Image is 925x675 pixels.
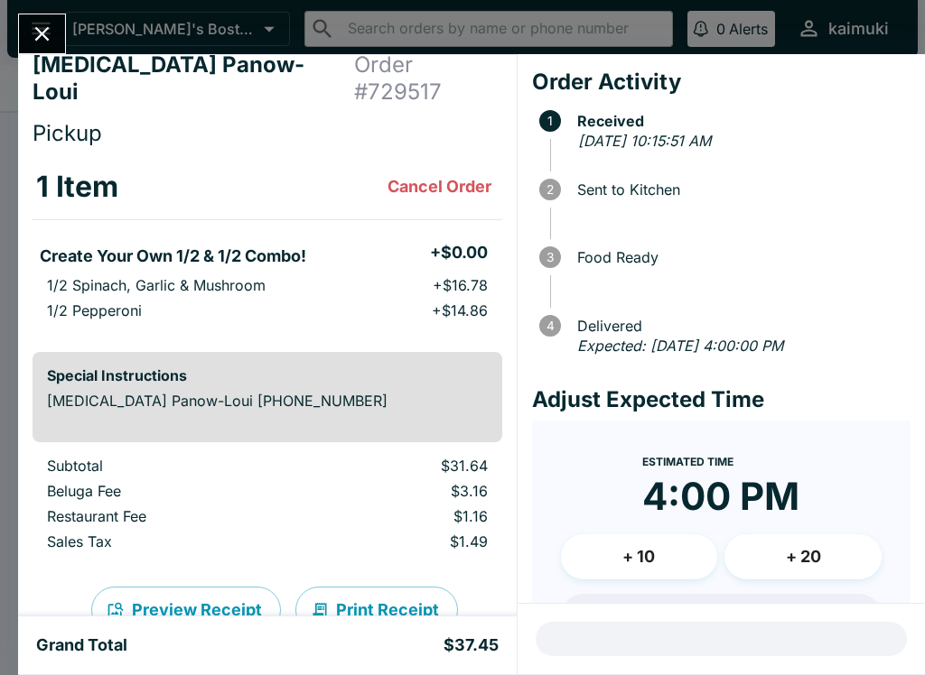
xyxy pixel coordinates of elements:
h5: Grand Total [36,634,127,656]
button: + 10 [561,534,718,579]
p: 1/2 Pepperoni [47,301,142,319]
span: Estimated Time [642,455,733,468]
span: Received [568,113,911,129]
h6: Special Instructions [47,366,488,384]
span: Food Ready [568,249,911,265]
text: 2 [547,182,554,197]
h4: Order # 729517 [354,51,501,106]
p: $1.49 [314,532,488,550]
p: + $16.78 [433,276,488,294]
h4: Adjust Expected Time [532,386,911,413]
p: Sales Tax [47,532,285,550]
p: Subtotal [47,457,285,475]
text: 4 [546,319,554,333]
text: 3 [547,250,554,264]
h3: 1 Item [36,169,118,205]
button: Preview Receipt [91,587,281,633]
h5: Create Your Own 1/2 & 1/2 Combo! [40,245,306,267]
span: Delivered [568,318,911,334]
p: Restaurant Fee [47,507,285,525]
h4: Order Activity [532,69,911,96]
button: + 20 [724,534,882,579]
p: Beluga Fee [47,482,285,500]
table: orders table [33,154,502,337]
p: $3.16 [314,482,488,500]
button: Print Receipt [295,587,458,633]
p: + $14.86 [432,301,488,319]
button: Cancel Order [380,169,499,205]
span: Sent to Kitchen [568,181,911,198]
p: 1/2 Spinach, Garlic & Mushroom [47,276,266,294]
p: $31.64 [314,457,488,475]
span: Pickup [33,120,102,146]
table: orders table [33,457,502,558]
h5: $37.45 [444,634,499,656]
p: $1.16 [314,507,488,525]
em: [DATE] 10:15:51 AM [578,132,711,150]
button: Close [19,14,65,53]
em: Expected: [DATE] 4:00:00 PM [577,337,783,355]
time: 4:00 PM [642,473,799,520]
h4: [MEDICAL_DATA] Panow-Loui [33,51,354,106]
p: [MEDICAL_DATA] Panow-Loui [PHONE_NUMBER] [47,392,488,410]
h5: + $0.00 [430,242,488,264]
text: 1 [547,114,553,128]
